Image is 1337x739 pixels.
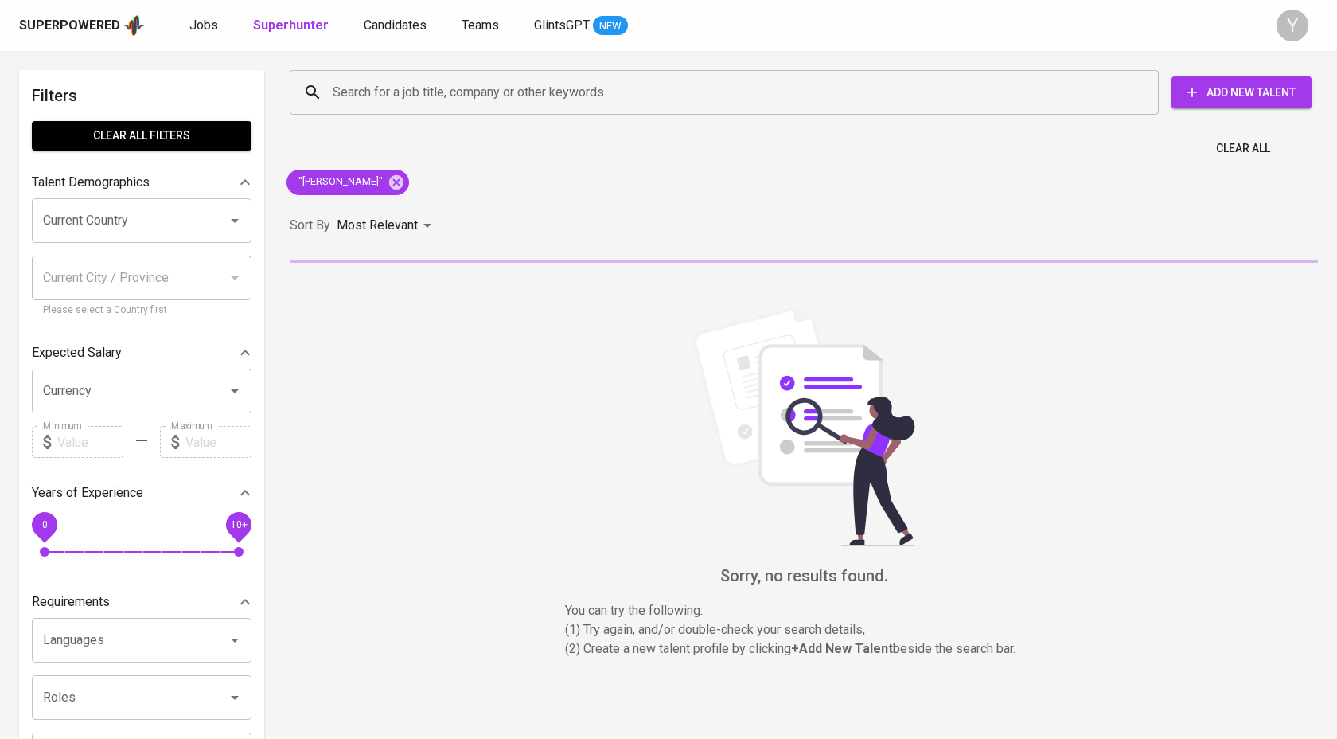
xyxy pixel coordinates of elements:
[32,121,251,151] button: Clear All filters
[565,620,1043,639] p: (1) Try again, and/or double-check your search details,
[189,16,221,36] a: Jobs
[253,18,329,33] b: Superhunter
[565,601,1043,620] p: You can try the following :
[32,173,150,192] p: Talent Demographics
[462,18,499,33] span: Teams
[462,16,502,36] a: Teams
[224,686,246,709] button: Open
[1171,76,1312,108] button: Add New Talent
[19,14,145,37] a: Superpoweredapp logo
[32,477,251,509] div: Years of Experience
[32,166,251,198] div: Talent Demographics
[43,303,240,319] p: Please select a Country first
[286,174,392,190] span: "[PERSON_NAME]"
[534,16,628,36] a: GlintsGPT NEW
[1216,139,1270,158] span: Clear All
[41,519,47,530] span: 0
[1184,83,1299,103] span: Add New Talent
[230,519,247,530] span: 10+
[224,380,246,402] button: Open
[32,83,251,108] h6: Filters
[1277,10,1308,41] div: Y
[32,586,251,618] div: Requirements
[364,16,430,36] a: Candidates
[593,18,628,34] span: NEW
[290,216,330,235] p: Sort By
[337,211,437,240] div: Most Relevant
[224,629,246,651] button: Open
[19,17,120,35] div: Superpowered
[185,426,251,458] input: Value
[791,641,893,656] b: + Add New Talent
[32,592,110,612] p: Requirements
[45,126,239,146] span: Clear All filters
[286,170,409,195] div: "[PERSON_NAME]"
[32,343,122,362] p: Expected Salary
[224,209,246,232] button: Open
[565,639,1043,659] p: (2) Create a new talent profile by clicking beside the search bar.
[189,18,218,33] span: Jobs
[32,483,143,502] p: Years of Experience
[337,216,418,235] p: Most Relevant
[253,16,332,36] a: Superhunter
[364,18,427,33] span: Candidates
[57,426,123,458] input: Value
[534,18,590,33] span: GlintsGPT
[684,307,923,546] img: file_searching.svg
[32,337,251,369] div: Expected Salary
[290,563,1318,588] h6: Sorry, no results found.
[1210,134,1277,163] button: Clear All
[123,14,145,37] img: app logo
